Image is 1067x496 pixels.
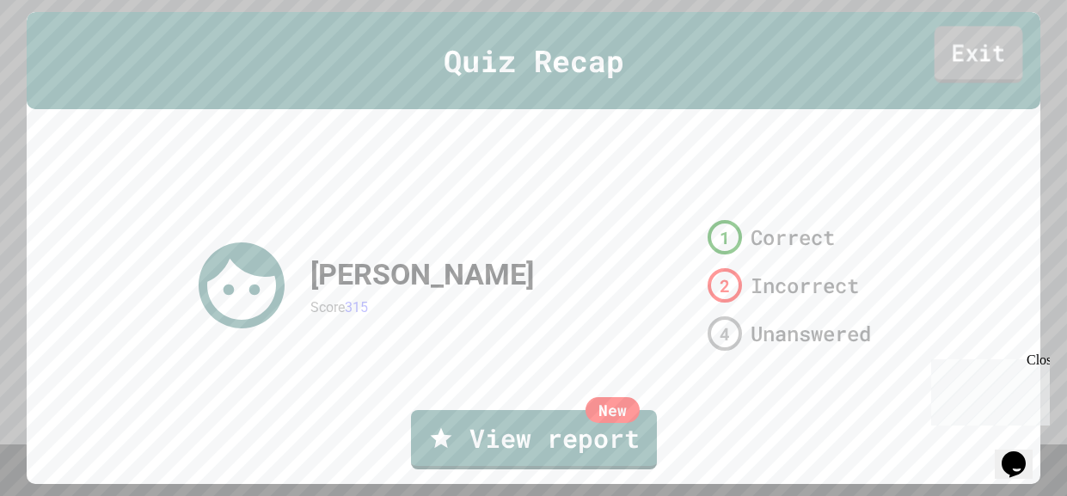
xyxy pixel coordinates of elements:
[345,299,368,315] span: 315
[411,410,657,469] a: View report
[924,352,1050,426] iframe: chat widget
[708,220,742,254] div: 1
[935,27,1023,83] a: Exit
[310,253,534,297] div: [PERSON_NAME]
[708,268,742,303] div: 2
[7,7,119,109] div: Chat with us now!Close
[751,318,871,349] span: Unanswered
[995,427,1050,479] iframe: chat widget
[586,397,640,423] div: New
[27,12,1040,109] div: Quiz Recap
[751,270,859,301] span: Incorrect
[310,299,345,315] span: Score
[708,316,742,351] div: 4
[751,222,835,253] span: Correct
